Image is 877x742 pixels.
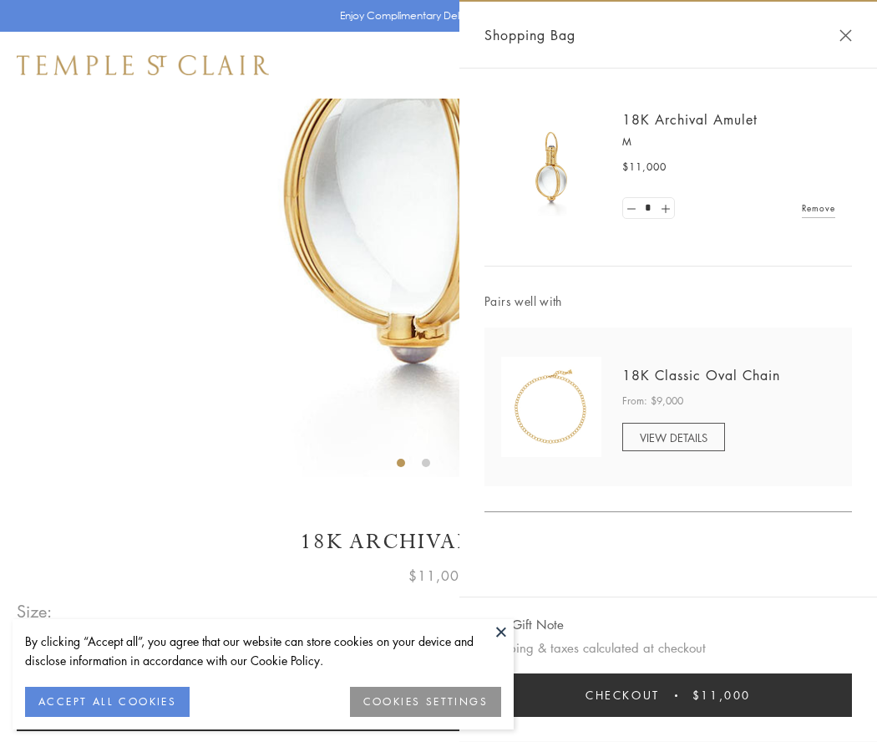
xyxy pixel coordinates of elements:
[484,614,564,635] button: Add Gift Note
[623,198,640,219] a: Set quantity to 0
[622,134,835,150] p: M
[484,673,852,717] button: Checkout $11,000
[340,8,530,24] p: Enjoy Complimentary Delivery & Returns
[656,198,673,219] a: Set quantity to 2
[25,632,501,670] div: By clicking “Accept all”, you agree that our website can store cookies on your device and disclos...
[17,55,269,75] img: Temple St. Clair
[622,366,780,384] a: 18K Classic Oval Chain
[586,686,660,704] span: Checkout
[622,159,667,175] span: $11,000
[692,686,751,704] span: $11,000
[484,24,575,46] span: Shopping Bag
[484,638,852,658] p: Shipping & taxes calculated at checkout
[622,423,725,451] a: VIEW DETAILS
[17,597,53,625] span: Size:
[501,357,601,457] img: N88865-OV18
[17,527,860,556] h1: 18K Archival Amulet
[501,117,601,217] img: 18K Archival Amulet
[25,687,190,717] button: ACCEPT ALL COOKIES
[408,565,469,587] span: $11,000
[802,199,835,217] a: Remove
[839,29,852,42] button: Close Shopping Bag
[640,429,707,445] span: VIEW DETAILS
[622,393,683,409] span: From: $9,000
[484,292,852,311] span: Pairs well with
[622,110,758,129] a: 18K Archival Amulet
[350,687,501,717] button: COOKIES SETTINGS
